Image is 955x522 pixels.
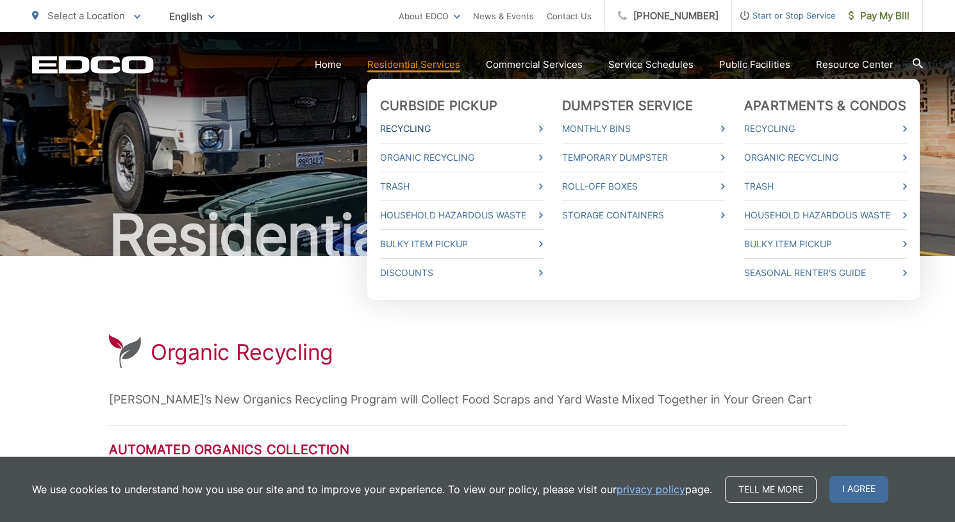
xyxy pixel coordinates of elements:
[109,442,846,457] h2: Automated Organics Collection
[315,57,342,72] a: Home
[380,208,543,223] a: Household Hazardous Waste
[816,57,893,72] a: Resource Center
[380,150,543,165] a: Organic Recycling
[160,5,224,28] span: English
[486,57,583,72] a: Commercial Services
[47,10,125,22] span: Select a Location
[473,8,534,24] a: News & Events
[849,8,909,24] span: Pay My Bill
[617,482,685,497] a: privacy policy
[32,204,923,268] h2: Residential Services
[562,150,725,165] a: Temporary Dumpster
[744,121,907,136] a: Recycling
[562,179,725,194] a: Roll-Off Boxes
[608,57,693,72] a: Service Schedules
[562,208,725,223] a: Storage Containers
[829,476,888,503] span: I agree
[744,98,906,113] a: Apartments & Condos
[744,150,907,165] a: Organic Recycling
[380,121,543,136] a: Recycling
[744,236,907,252] a: Bulky Item Pickup
[399,8,460,24] a: About EDCO
[380,179,543,194] a: Trash
[32,56,154,74] a: EDCD logo. Return to the homepage.
[562,121,725,136] a: Monthly Bins
[380,265,543,281] a: Discounts
[744,179,907,194] a: Trash
[719,57,790,72] a: Public Facilities
[109,390,846,409] p: [PERSON_NAME]’s New Organics Recycling Program will Collect Food Scraps and Yard Waste Mixed Toge...
[744,208,907,223] a: Household Hazardous Waste
[744,265,907,281] a: Seasonal Renter's Guide
[367,57,460,72] a: Residential Services
[32,482,712,497] p: We use cookies to understand how you use our site and to improve your experience. To view our pol...
[547,8,592,24] a: Contact Us
[725,476,817,503] a: Tell me more
[562,98,693,113] a: Dumpster Service
[380,98,497,113] a: Curbside Pickup
[151,339,333,365] h1: Organic Recycling
[380,236,543,252] a: Bulky Item Pickup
